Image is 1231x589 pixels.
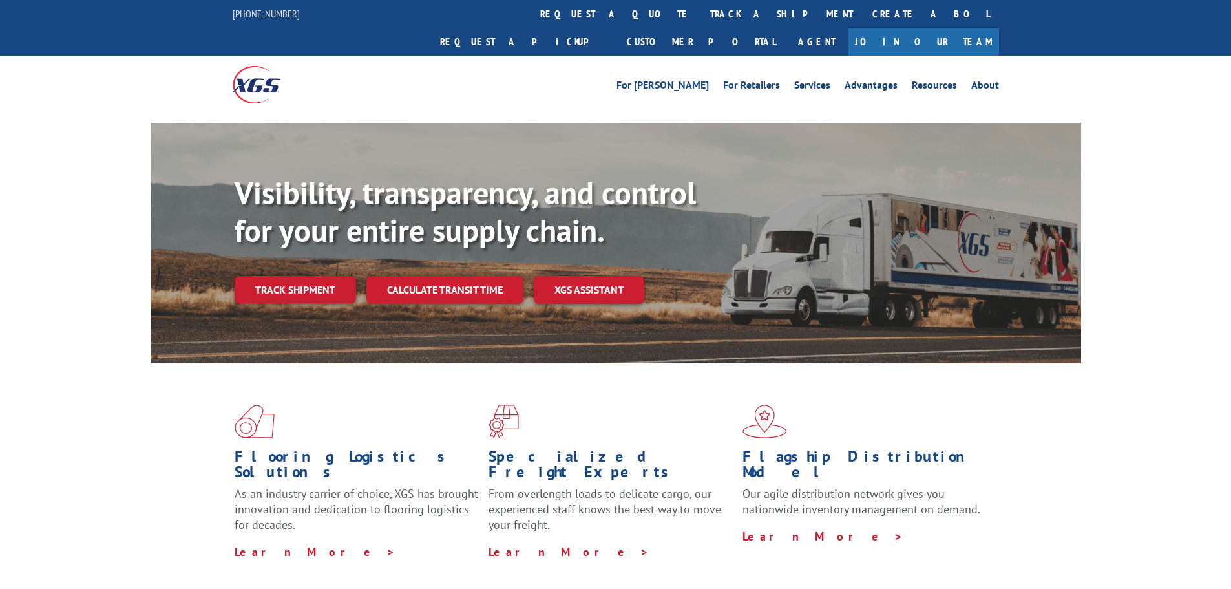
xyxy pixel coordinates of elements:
a: Track shipment [235,276,356,303]
a: Resources [912,80,957,94]
a: About [971,80,999,94]
a: Request a pickup [430,28,617,56]
img: xgs-icon-focused-on-flooring-red [489,405,519,438]
a: Agent [785,28,848,56]
a: XGS ASSISTANT [534,276,644,304]
a: Calculate transit time [366,276,523,304]
h1: Flooring Logistics Solutions [235,449,479,486]
b: Visibility, transparency, and control for your entire supply chain. [235,173,696,250]
a: [PHONE_NUMBER] [233,7,300,20]
a: Services [794,80,830,94]
img: xgs-icon-total-supply-chain-intelligence-red [235,405,275,438]
a: For Retailers [723,80,780,94]
h1: Specialized Freight Experts [489,449,733,486]
a: Learn More > [489,544,649,559]
a: Learn More > [235,544,395,559]
p: From overlength loads to delicate cargo, our experienced staff knows the best way to move your fr... [489,486,733,544]
img: xgs-icon-flagship-distribution-model-red [742,405,787,438]
a: Advantages [845,80,898,94]
h1: Flagship Distribution Model [742,449,987,486]
span: As an industry carrier of choice, XGS has brought innovation and dedication to flooring logistics... [235,486,478,532]
a: Join Our Team [848,28,999,56]
a: For [PERSON_NAME] [616,80,709,94]
a: Learn More > [742,529,903,544]
span: Our agile distribution network gives you nationwide inventory management on demand. [742,486,980,517]
a: Customer Portal [617,28,785,56]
